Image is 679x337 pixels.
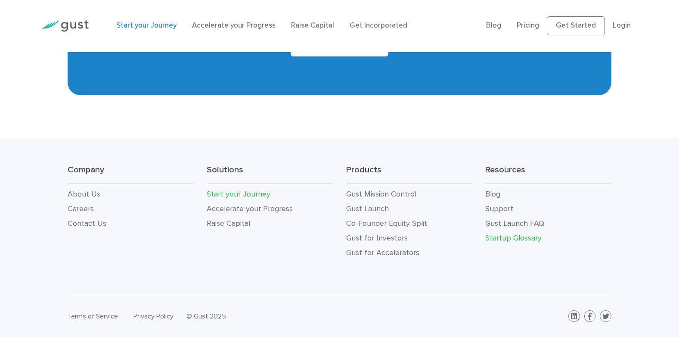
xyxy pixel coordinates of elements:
a: Blog [485,190,500,199]
a: Gust Mission Control [346,190,416,199]
a: Start your Journey [207,190,270,199]
img: Gust Logo [40,20,89,32]
h3: Company [68,164,194,184]
a: Contact Us [68,219,106,228]
a: Careers [68,204,94,213]
a: Co-Founder Equity Split [346,219,427,228]
a: Gust Launch FAQ [485,219,544,228]
a: Raise Capital [207,219,250,228]
a: Start your Journey [116,21,177,30]
a: Terms of Service [68,312,118,320]
a: Get Started [547,16,605,35]
h3: Solutions [207,164,333,184]
a: Gust Launch [346,204,389,213]
a: Accelerate your Progress [207,204,293,213]
a: Pricing [517,21,539,30]
div: © Gust 2025 [186,310,333,322]
a: Support [485,204,513,213]
a: Accelerate your Progress [192,21,276,30]
a: Blog [486,21,501,30]
a: Raise Capital [291,21,334,30]
h3: Products [346,164,472,184]
a: About Us [68,190,100,199]
a: Privacy Policy [133,312,174,320]
a: Get Incorporated [350,21,407,30]
a: Startup Glossary [485,234,542,243]
a: Login [613,21,631,30]
a: Gust for Accelerators [346,248,419,257]
a: Gust for Investors [346,234,408,243]
h3: Resources [485,164,611,184]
